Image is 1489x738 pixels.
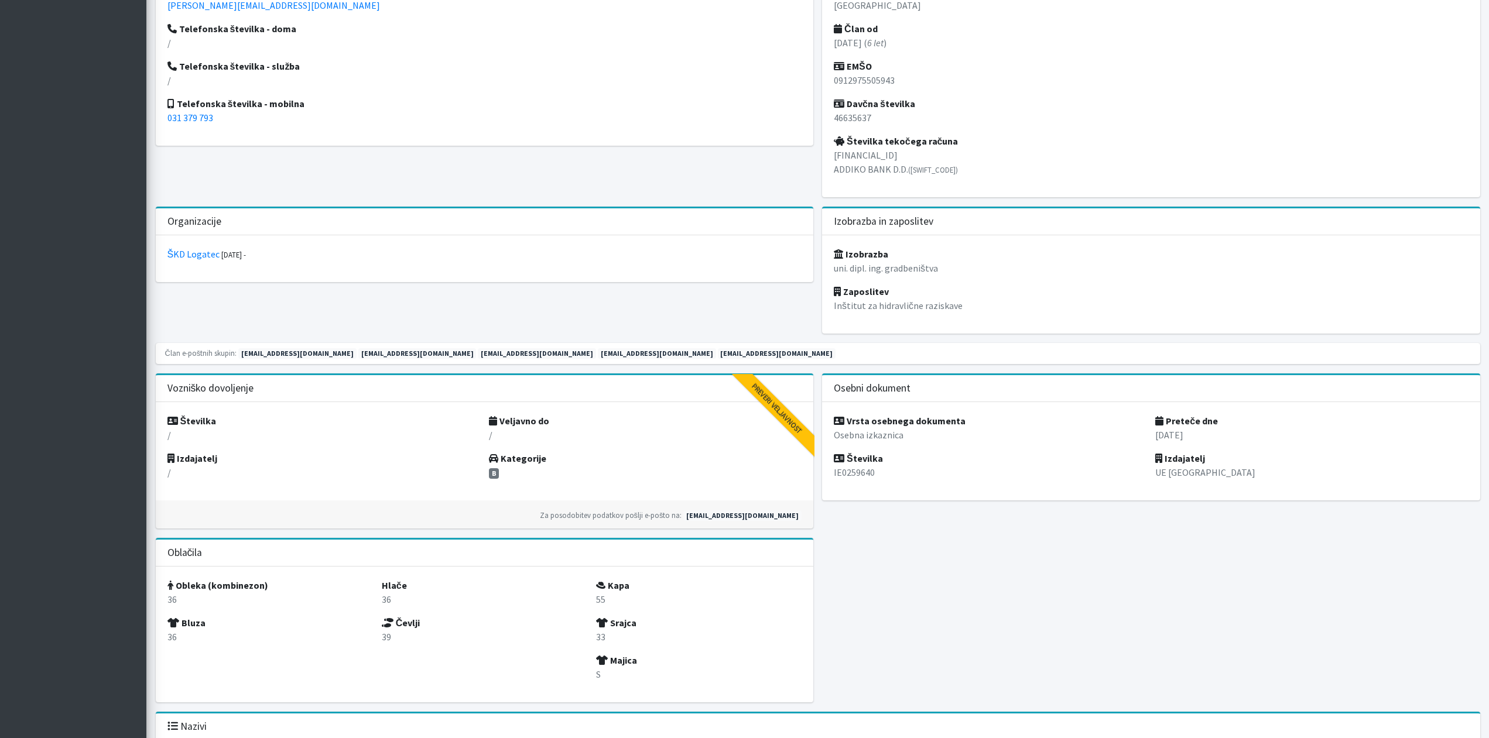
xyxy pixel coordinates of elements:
h3: Nazivi [167,720,207,733]
strong: Preteče dne [1155,415,1218,427]
p: Inštitut za hidravlične raziskave [834,298,1469,313]
strong: Telefonska številka - doma [167,23,297,35]
a: 031 379 793 [167,112,213,123]
strong: Srajca [596,617,636,629]
span: [EMAIL_ADDRESS][DOMAIN_NAME] [598,348,716,359]
small: [DATE] - [221,250,246,259]
p: 0912975505943 [834,73,1469,87]
strong: Zaposlitev [834,286,889,297]
strong: Izobrazba [834,248,888,260]
strong: Telefonska številka - mobilna [167,98,305,109]
strong: Hlače [382,579,407,591]
h3: Izobrazba in zaposlitev [834,215,933,228]
p: / [167,428,480,442]
strong: Obleka (kombinezon) [167,579,268,591]
small: ([SWIFT_CODE]) [908,165,958,174]
div: Preveri veljavnost [722,354,831,464]
h3: Organizacije [167,215,221,228]
p: / [167,36,802,50]
strong: Številka [834,452,883,464]
p: Osebna izkaznica [834,428,1146,442]
strong: Številka tekočega računa [834,135,958,147]
p: [FINANCIAL_ID] ADDIKO BANK D.D. [834,148,1469,176]
p: [DATE] [1155,428,1468,442]
span: [EMAIL_ADDRESS][DOMAIN_NAME] [238,348,357,359]
span: [EMAIL_ADDRESS][DOMAIN_NAME] [358,348,477,359]
strong: Bluza [167,617,206,629]
p: uni. dipl. ing. gradbeništva [834,261,1469,275]
p: 36 [167,592,373,606]
h3: Vozniško dovoljenje [167,382,254,394]
span: [EMAIL_ADDRESS][DOMAIN_NAME] [478,348,596,359]
p: 33 [596,630,802,644]
p: S [596,667,802,681]
p: / [167,73,802,87]
strong: Majica [596,654,637,666]
h3: Oblačila [167,547,203,559]
em: 6 let [867,37,884,49]
p: 46635637 [834,111,1469,125]
h3: Osebni dokument [834,382,910,394]
a: [EMAIL_ADDRESS][DOMAIN_NAME] [683,510,802,521]
strong: Kategorije [489,452,546,464]
small: Za posodobitev podatkov pošlji e-pošto na: [540,510,682,520]
strong: Številka [167,415,217,427]
p: [DATE] ( ) [834,36,1469,50]
p: 39 [382,630,587,644]
strong: Veljavno do [489,415,549,427]
p: 55 [596,592,802,606]
p: 36 [167,630,373,644]
strong: Član od [834,23,878,35]
strong: Izdajatelj [1155,452,1205,464]
strong: EMŠO [834,60,872,72]
strong: Kapa [596,579,629,591]
small: Član e-poštnih skupin: [165,348,237,358]
p: UE [GEOGRAPHIC_DATA] [1155,465,1468,479]
span: B [489,468,499,479]
p: / [489,428,802,442]
p: / [167,465,480,479]
strong: Davčna številka [834,98,915,109]
a: ŠKD Logatec [167,248,220,260]
span: [EMAIL_ADDRESS][DOMAIN_NAME] [718,348,836,359]
p: IE0259640 [834,465,1146,479]
p: 36 [382,592,587,606]
strong: Izdajatelj [167,452,217,464]
strong: Čevlji [382,617,420,629]
strong: Telefonska številka - služba [167,60,300,72]
strong: Vrsta osebnega dokumenta [834,415,966,427]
